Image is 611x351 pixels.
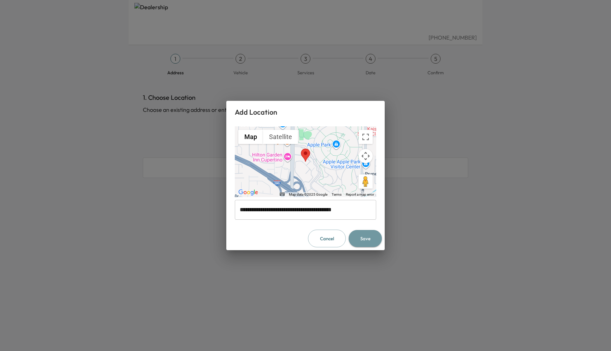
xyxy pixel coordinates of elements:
button: Toggle fullscreen view [359,130,373,144]
span: Map data ©2025 Google [289,192,327,196]
button: Save [349,230,382,247]
a: Report a map error [346,192,374,196]
button: Cancel [308,230,346,248]
button: Map camera controls [359,149,373,163]
h2: Add Location [226,101,385,123]
a: Terms (opens in new tab) [332,192,342,196]
button: Show satellite imagery [263,130,298,144]
a: Open this area in Google Maps (opens a new window) [237,188,260,197]
button: Show street map [238,130,263,144]
img: Google [237,188,260,197]
button: Keyboard shortcuts [280,192,285,196]
button: Drag Pegman onto the map to open Street View [359,174,373,189]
